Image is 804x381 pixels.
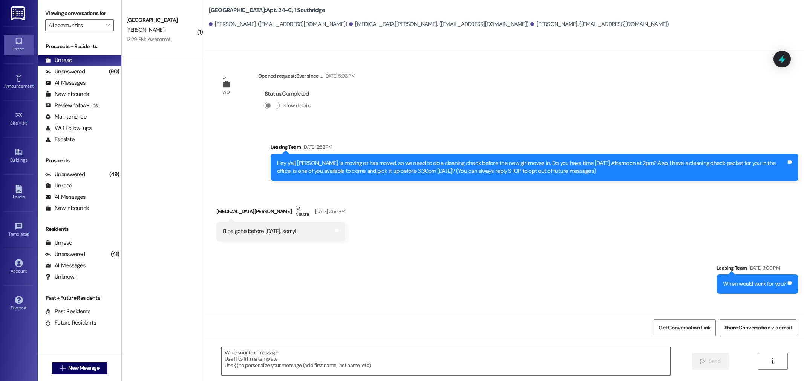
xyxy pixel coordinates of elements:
[107,169,121,180] div: (49)
[45,308,91,315] div: Past Residents
[34,82,35,88] span: •
[4,146,34,166] a: Buildings
[45,124,92,132] div: WO Follow-ups
[4,220,34,240] a: Templates •
[4,109,34,129] a: Site Visit •
[45,56,72,64] div: Unread
[258,72,355,82] div: Opened request: Ever since ...
[277,159,786,175] div: Hey y'all, [PERSON_NAME] is moving or has moved, so we need to do a cleaning check before the new...
[709,357,720,365] span: Send
[700,358,706,364] i: 
[301,143,332,151] div: [DATE] 2:52 PM
[747,264,780,272] div: [DATE] 3:00 PM
[38,157,121,165] div: Prospects
[45,90,89,98] div: New Inbounds
[654,319,715,336] button: Get Conversation Link
[29,230,30,236] span: •
[106,22,110,28] i: 
[4,257,34,277] a: Account
[45,250,85,258] div: Unanswered
[11,6,26,20] img: ResiDesk Logo
[45,262,86,270] div: All Messages
[313,207,345,215] div: [DATE] 2:59 PM
[45,113,87,121] div: Maintenance
[38,294,121,302] div: Past + Future Residents
[52,362,107,374] button: New Message
[4,35,34,55] a: Inbox
[126,16,196,24] div: [GEOGRAPHIC_DATA]
[38,43,121,50] div: Prospects + Residents
[45,204,89,212] div: New Inbounds
[45,102,98,110] div: Review follow-ups
[283,102,311,110] label: Show details
[109,248,121,260] div: (41)
[45,8,114,19] label: Viewing conversations for
[209,20,348,28] div: [PERSON_NAME]. ([EMAIL_ADDRESS][DOMAIN_NAME])
[126,36,170,43] div: 12:29 PM: Awesome!
[265,88,314,100] div: : Completed
[265,90,282,98] b: Status
[45,319,96,327] div: Future Residents
[209,6,325,14] b: [GEOGRAPHIC_DATA]: Apt. 24~C, 1 Southridge
[107,66,121,78] div: (90)
[692,353,729,370] button: Send
[770,358,775,364] i: 
[717,264,798,274] div: Leasing Team
[322,72,355,80] div: [DATE] 5:03 PM
[45,239,72,247] div: Unread
[45,193,86,201] div: All Messages
[45,136,75,143] div: Escalate
[530,20,669,28] div: [PERSON_NAME]. ([EMAIL_ADDRESS][DOMAIN_NAME])
[49,19,102,31] input: All communities
[126,26,164,33] span: [PERSON_NAME]
[294,204,311,219] div: Neutral
[349,20,528,28] div: [MEDICAL_DATA][PERSON_NAME]. ([EMAIL_ADDRESS][DOMAIN_NAME])
[45,171,85,178] div: Unanswered
[60,365,65,371] i: 
[4,183,34,203] a: Leads
[38,225,121,233] div: Residents
[27,119,28,125] span: •
[45,273,77,281] div: Unknown
[45,68,85,76] div: Unanswered
[723,280,786,288] div: When would work for you?
[216,204,345,222] div: [MEDICAL_DATA][PERSON_NAME]
[720,319,796,336] button: Share Conversation via email
[4,294,34,314] a: Support
[724,324,792,332] span: Share Conversation via email
[68,364,99,372] span: New Message
[45,79,86,87] div: All Messages
[45,182,72,190] div: Unread
[223,227,296,235] div: i'll be gone before [DATE], sorry!
[659,324,711,332] span: Get Conversation Link
[222,88,230,96] div: WO
[271,143,798,154] div: Leasing Team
